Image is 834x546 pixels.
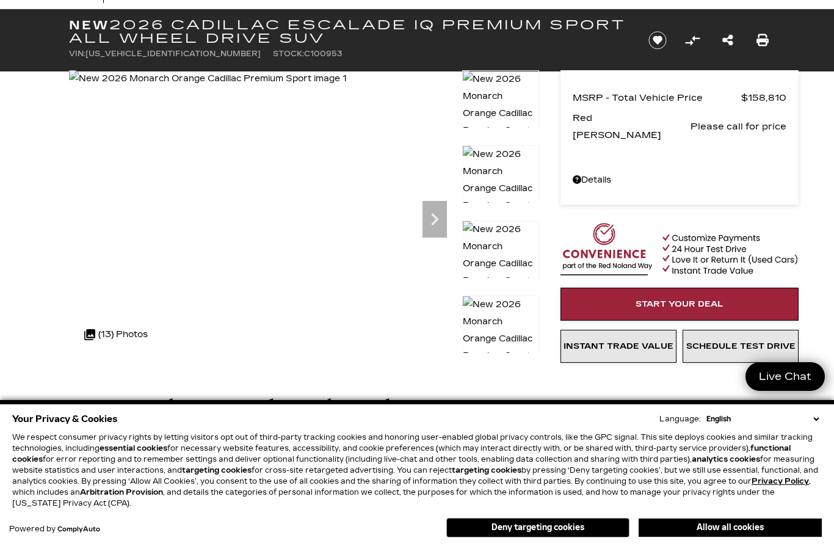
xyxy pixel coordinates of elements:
span: Instant Trade Value [564,341,673,351]
img: New 2026 Monarch Orange Cadillac Premium Sport image 1 [462,70,539,157]
span: Your Privacy & Cookies [12,410,118,428]
a: Start Your Deal [560,288,799,321]
a: Schedule Test Drive [683,330,799,363]
a: Share this New 2026 Cadillac ESCALADE IQ Premium Sport All Wheel Drive SUV [722,32,733,49]
strong: Arbitration Provision [80,488,163,497]
span: Live Chat [753,369,818,384]
div: Language: [659,415,701,423]
span: Red [PERSON_NAME] [573,109,691,144]
img: New 2026 Monarch Orange Cadillac Premium Sport image 1 [69,70,347,87]
img: New 2026 Monarch Orange Cadillac Premium Sport image 3 [462,220,539,307]
h1: 2026 Cadillac ESCALADE IQ Premium Sport All Wheel Drive SUV [69,18,628,45]
span: Please call for price [691,118,786,135]
span: Start Your Deal [636,299,723,309]
button: Save vehicle [644,31,671,50]
p: We respect consumer privacy rights by letting visitors opt out of third-party tracking cookies an... [12,432,822,509]
a: MSRP - Total Vehicle Price $158,810 [573,89,786,106]
button: Allow all cookies [639,519,822,537]
span: C100953 [304,49,343,58]
button: Compare Vehicle [683,31,702,49]
a: Details [573,172,786,189]
img: New 2026 Monarch Orange Cadillac Premium Sport image 4 [462,296,539,382]
span: [US_VEHICLE_IDENTIFICATION_NUMBER] [85,49,261,58]
strong: targeting cookies [452,466,521,475]
div: Powered by [9,525,100,533]
strong: targeting cookies [182,466,252,475]
a: ComplyAuto [57,526,100,533]
span: Stock: [273,49,304,58]
div: (13) Photos [78,320,154,349]
strong: New [69,18,109,32]
a: Live Chat [745,362,825,391]
a: Instant Trade Value [560,330,676,363]
span: MSRP - Total Vehicle Price [573,89,741,106]
u: Privacy Policy [752,477,809,486]
button: Deny targeting cookies [446,518,629,537]
span: Schedule Test Drive [686,341,796,351]
strong: essential cookies [100,444,167,453]
a: Print this New 2026 Cadillac ESCALADE IQ Premium Sport All Wheel Drive SUV [756,32,769,49]
a: Red [PERSON_NAME] Please call for price [573,109,786,144]
select: Language Select [703,413,822,424]
div: Next [422,201,447,238]
span: $158,810 [741,89,786,106]
span: VIN: [69,49,85,58]
img: New 2026 Monarch Orange Cadillac Premium Sport image 2 [462,145,539,232]
strong: analytics cookies [692,455,760,464]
